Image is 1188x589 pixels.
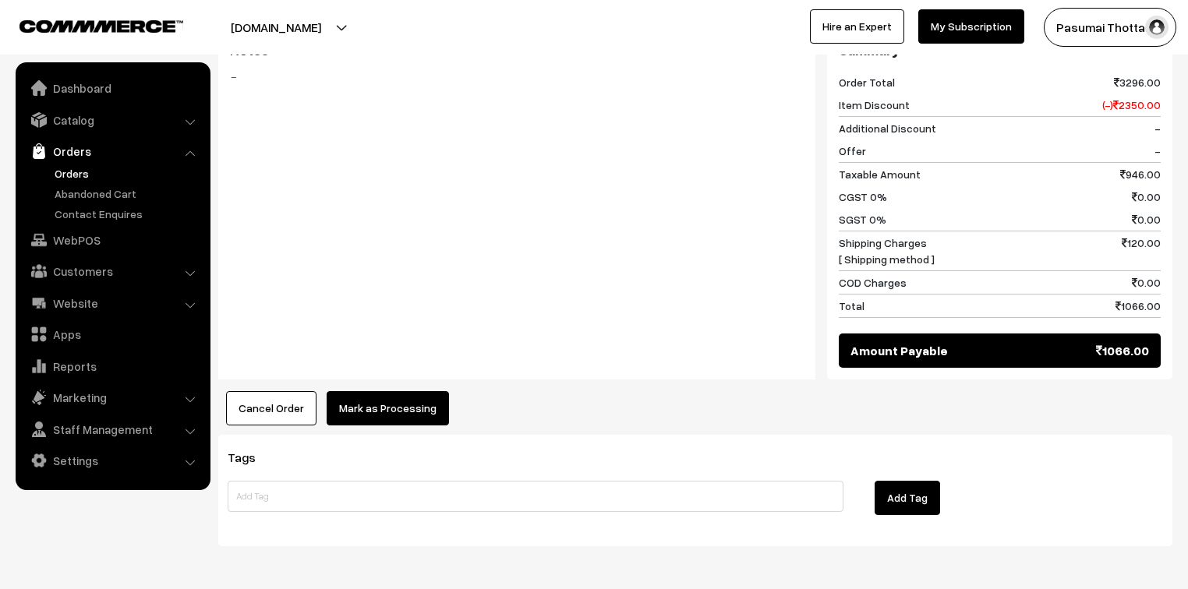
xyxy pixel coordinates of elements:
[19,106,205,134] a: Catalog
[839,211,886,227] span: SGST 0%
[1132,211,1161,227] span: 0.00
[230,67,804,86] blockquote: -
[839,235,935,267] span: Shipping Charges [ Shipping method ]
[839,97,910,113] span: Item Discount
[1122,235,1161,267] span: 120.00
[1154,120,1161,136] span: -
[850,341,948,360] span: Amount Payable
[1120,166,1161,182] span: 946.00
[1116,298,1161,314] span: 1066.00
[19,20,183,32] img: COMMMERCE
[839,166,921,182] span: Taxable Amount
[1132,274,1161,291] span: 0.00
[19,383,205,411] a: Marketing
[19,74,205,102] a: Dashboard
[839,74,895,90] span: Order Total
[839,274,907,291] span: COD Charges
[228,481,843,512] input: Add Tag
[1132,189,1161,205] span: 0.00
[875,481,940,515] button: Add Tag
[19,226,205,254] a: WebPOS
[1102,97,1161,113] span: (-) 2350.00
[51,206,205,222] a: Contact Enquires
[176,8,376,47] button: [DOMAIN_NAME]
[51,185,205,202] a: Abandoned Cart
[1114,74,1161,90] span: 3296.00
[327,391,449,425] button: Mark as Processing
[19,137,205,165] a: Orders
[918,9,1024,44] a: My Subscription
[1096,341,1149,360] span: 1066.00
[19,446,205,474] a: Settings
[19,320,205,348] a: Apps
[810,9,904,44] a: Hire an Expert
[1044,8,1176,47] button: Pasumai Thotta…
[839,189,887,205] span: CGST 0%
[51,165,205,182] a: Orders
[19,289,205,317] a: Website
[839,120,936,136] span: Additional Discount
[226,391,316,425] button: Cancel Order
[839,143,866,159] span: Offer
[19,415,205,443] a: Staff Management
[1145,16,1169,39] img: user
[19,257,205,285] a: Customers
[19,16,156,34] a: COMMMERCE
[19,352,205,380] a: Reports
[228,450,274,465] span: Tags
[839,298,864,314] span: Total
[1154,143,1161,159] span: -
